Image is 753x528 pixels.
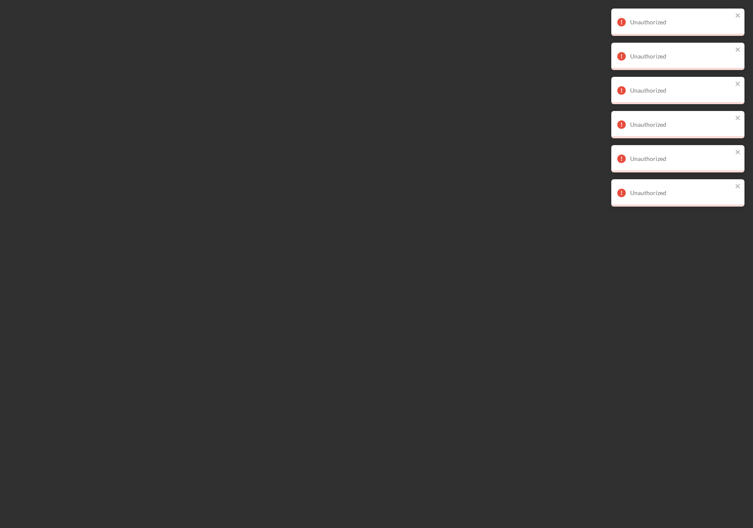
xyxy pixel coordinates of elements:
[630,121,733,128] div: Unauthorized
[630,87,733,94] div: Unauthorized
[630,155,733,162] div: Unauthorized
[735,46,741,54] button: close
[630,190,733,196] div: Unauthorized
[735,12,741,20] button: close
[630,19,733,26] div: Unauthorized
[630,53,733,60] div: Unauthorized
[735,183,741,191] button: close
[735,149,741,157] button: close
[735,80,741,88] button: close
[735,114,741,123] button: close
